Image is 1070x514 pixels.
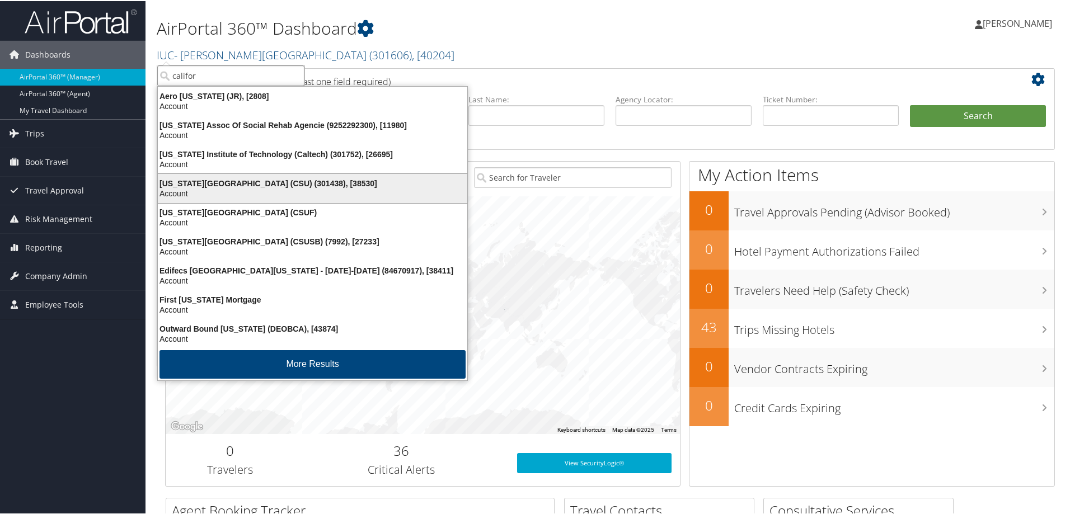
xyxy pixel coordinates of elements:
[151,90,474,100] div: Aero [US_STATE] (JR), [2808]
[689,356,729,375] h2: 0
[151,100,474,110] div: Account
[689,229,1054,268] a: 0Hotel Payment Authorizations Failed
[557,425,606,433] button: Keyboard shortcuts
[468,93,604,104] label: Last Name:
[284,74,391,87] span: (at least one field required)
[983,16,1052,29] span: [PERSON_NAME]
[151,148,474,158] div: [US_STATE] Institute of Technology (Caltech) (301752), [26695]
[689,238,729,257] h2: 0
[25,147,68,175] span: Book Travel
[734,315,1054,337] h3: Trips Missing Hotels
[517,452,672,472] a: View SecurityLogic®
[734,198,1054,219] h3: Travel Approvals Pending (Advisor Booked)
[25,40,71,68] span: Dashboards
[25,176,84,204] span: Travel Approval
[151,304,474,314] div: Account
[303,461,500,477] h3: Critical Alerts
[412,46,454,62] span: , [ 40204 ]
[689,386,1054,425] a: 0Credit Cards Expiring
[159,349,466,378] button: More Results
[168,418,205,433] a: Open this area in Google Maps (opens a new window)
[661,426,677,432] a: Terms (opens in new tab)
[157,46,454,62] a: IUC- [PERSON_NAME][GEOGRAPHIC_DATA]
[474,166,672,187] input: Search for Traveler
[689,162,1054,186] h1: My Action Items
[975,6,1063,39] a: [PERSON_NAME]
[689,395,729,414] h2: 0
[168,418,205,433] img: Google
[612,426,654,432] span: Map data ©2025
[303,440,500,459] h2: 36
[25,233,62,261] span: Reporting
[174,440,286,459] h2: 0
[151,294,474,304] div: First [US_STATE] Mortgage
[734,394,1054,415] h3: Credit Cards Expiring
[689,268,1054,308] a: 0Travelers Need Help (Safety Check)
[734,276,1054,298] h3: Travelers Need Help (Safety Check)
[151,158,474,168] div: Account
[910,104,1046,126] button: Search
[734,355,1054,376] h3: Vendor Contracts Expiring
[616,93,752,104] label: Agency Locator:
[689,308,1054,347] a: 43Trips Missing Hotels
[369,46,412,62] span: ( 301606 )
[157,16,761,39] h1: AirPortal 360™ Dashboard
[689,190,1054,229] a: 0Travel Approvals Pending (Advisor Booked)
[689,317,729,336] h2: 43
[689,199,729,218] h2: 0
[689,277,729,296] h2: 0
[151,275,474,285] div: Account
[174,69,972,88] h2: Airtinerary Lookup
[151,246,474,256] div: Account
[151,177,474,187] div: [US_STATE][GEOGRAPHIC_DATA] (CSU) (301438), [38530]
[157,64,304,85] input: Search Accounts
[734,237,1054,258] h3: Hotel Payment Authorizations Failed
[25,7,137,34] img: airportal-logo.png
[25,204,92,232] span: Risk Management
[25,290,83,318] span: Employee Tools
[151,206,474,216] div: [US_STATE][GEOGRAPHIC_DATA] (CSUF)
[151,187,474,197] div: Account
[151,119,474,129] div: [US_STATE] Assoc Of Social Rehab Agencie (9252292300), [11980]
[151,265,474,275] div: Edifecs [GEOGRAPHIC_DATA][US_STATE] - [DATE]-[DATE] (84670917), [38411]
[151,216,474,227] div: Account
[151,333,474,343] div: Account
[763,93,899,104] label: Ticket Number:
[25,119,44,147] span: Trips
[151,129,474,139] div: Account
[25,261,87,289] span: Company Admin
[689,347,1054,386] a: 0Vendor Contracts Expiring
[151,323,474,333] div: Outward Bound [US_STATE] (DEOBCA), [43874]
[174,461,286,477] h3: Travelers
[151,235,474,246] div: [US_STATE][GEOGRAPHIC_DATA] (CSUSB) (7992), [27233]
